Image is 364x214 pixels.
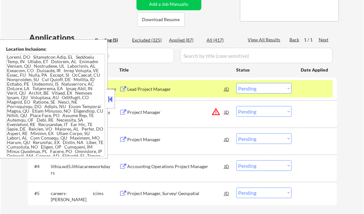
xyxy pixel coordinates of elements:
div: Back [290,37,300,43]
input: Search by title (case sensitive) [180,48,333,63]
div: Excluded (325) [132,37,164,43]
div: JD [224,83,230,95]
div: 1 / 1 [304,37,319,43]
div: JD [224,133,230,145]
div: Pending (5) [95,37,128,43]
div: Project Manager [128,136,225,143]
div: Lead Project Manager [128,86,225,92]
div: #4 [35,163,46,170]
div: JD [224,106,230,118]
div: All (417) [207,37,239,43]
button: warning_amber [212,107,221,116]
div: JD [224,188,230,199]
div: Status [236,64,292,75]
div: Project Manager, Survey/ Geospatial [128,191,225,197]
div: Applied (87) [169,37,201,43]
div: Next [319,37,329,43]
div: Accounting Operations Project Manager [128,163,225,170]
div: Date Applied [301,67,329,73]
div: Location Inclusions: [6,46,105,52]
div: Project Manager [128,109,225,116]
button: Download Resume [137,12,185,27]
div: View All Results [248,37,282,43]
div: JD [224,160,230,172]
div: #5 [35,191,46,197]
div: lithia.wd5.lithiacareers [51,163,93,176]
div: icims [93,191,120,197]
div: careers-[PERSON_NAME] [51,191,93,203]
div: workday [93,163,120,170]
div: Applications [30,34,93,41]
div: Title [120,67,230,73]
